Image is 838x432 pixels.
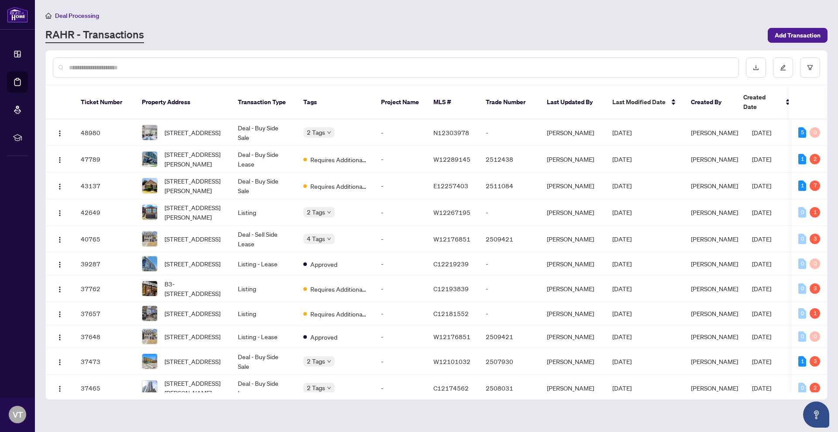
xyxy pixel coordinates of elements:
[768,28,828,43] button: Add Transaction
[433,285,469,293] span: C12193839
[53,306,67,320] button: Logo
[540,199,605,226] td: [PERSON_NAME]
[53,126,67,139] button: Logo
[56,286,63,293] img: Logo
[433,129,469,136] span: N12303978
[752,182,771,190] span: [DATE]
[142,205,157,220] img: thumbnail-img
[612,97,666,107] span: Last Modified Date
[165,357,220,366] span: [STREET_ADDRESS]
[798,234,806,244] div: 0
[691,235,738,243] span: [PERSON_NAME]
[691,285,738,293] span: [PERSON_NAME]
[231,325,296,348] td: Listing - Lease
[165,176,224,195] span: [STREET_ADDRESS][PERSON_NAME]
[691,333,738,340] span: [PERSON_NAME]
[296,85,374,119] th: Tags
[479,325,540,348] td: 2509421
[810,308,820,319] div: 1
[798,180,806,191] div: 1
[13,408,23,421] span: VT
[56,210,63,217] img: Logo
[165,234,220,244] span: [STREET_ADDRESS]
[479,375,540,401] td: 2508031
[307,127,325,137] span: 2 Tags
[7,7,28,23] img: logo
[231,302,296,325] td: Listing
[612,333,632,340] span: [DATE]
[374,146,426,173] td: -
[612,155,632,163] span: [DATE]
[74,173,135,199] td: 43137
[74,226,135,252] td: 40765
[540,252,605,276] td: [PERSON_NAME]
[53,282,67,296] button: Logo
[231,276,296,302] td: Listing
[56,311,63,318] img: Logo
[800,58,820,78] button: filter
[142,281,157,296] img: thumbnail-img
[810,283,820,294] div: 3
[807,65,813,71] span: filter
[310,155,367,164] span: Requires Additional Docs
[231,173,296,199] td: Deal - Buy Side Sale
[231,85,296,119] th: Transaction Type
[165,259,220,269] span: [STREET_ADDRESS]
[752,129,771,136] span: [DATE]
[53,232,67,246] button: Logo
[612,129,632,136] span: [DATE]
[479,173,540,199] td: 2511084
[53,354,67,368] button: Logo
[691,384,738,392] span: [PERSON_NAME]
[691,260,738,268] span: [PERSON_NAME]
[810,356,820,367] div: 3
[327,210,331,214] span: down
[142,178,157,193] img: thumbnail-img
[540,226,605,252] td: [PERSON_NAME]
[45,13,52,19] span: home
[56,385,63,392] img: Logo
[810,331,820,342] div: 0
[231,375,296,401] td: Deal - Buy Side Lease
[55,12,99,20] span: Deal Processing
[753,65,759,71] span: download
[479,85,540,119] th: Trade Number
[374,226,426,252] td: -
[135,85,231,119] th: Property Address
[479,199,540,226] td: -
[142,256,157,271] img: thumbnail-img
[798,308,806,319] div: 0
[426,85,479,119] th: MLS #
[752,260,771,268] span: [DATE]
[612,384,632,392] span: [DATE]
[307,383,325,393] span: 2 Tags
[612,235,632,243] span: [DATE]
[691,129,738,136] span: [PERSON_NAME]
[540,173,605,199] td: [PERSON_NAME]
[691,155,738,163] span: [PERSON_NAME]
[691,208,738,216] span: [PERSON_NAME]
[540,375,605,401] td: [PERSON_NAME]
[374,325,426,348] td: -
[803,401,829,428] button: Open asap
[53,179,67,193] button: Logo
[810,259,820,269] div: 0
[165,203,224,222] span: [STREET_ADDRESS][PERSON_NAME]
[310,309,367,319] span: Requires Additional Docs
[310,284,367,294] span: Requires Additional Docs
[540,119,605,146] td: [PERSON_NAME]
[327,359,331,364] span: down
[74,375,135,401] td: 37465
[810,234,820,244] div: 3
[798,331,806,342] div: 0
[433,235,471,243] span: W12176851
[74,252,135,276] td: 39287
[327,386,331,390] span: down
[374,348,426,375] td: -
[691,310,738,317] span: [PERSON_NAME]
[691,357,738,365] span: [PERSON_NAME]
[310,259,337,269] span: Approved
[540,85,605,119] th: Last Updated By
[53,152,67,166] button: Logo
[736,85,797,119] th: Created Date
